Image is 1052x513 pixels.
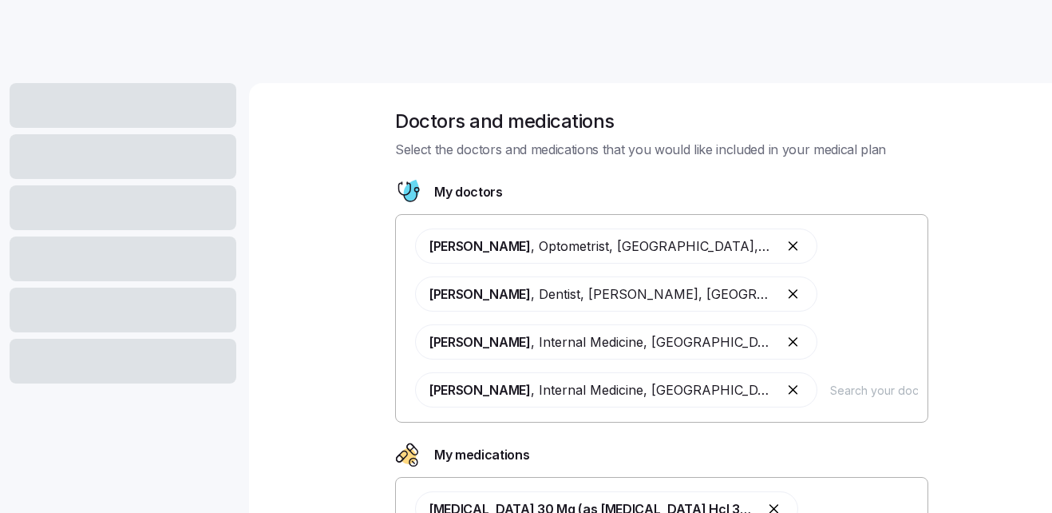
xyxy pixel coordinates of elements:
span: , Dentist , [PERSON_NAME], [GEOGRAPHIC_DATA] [429,284,772,304]
span: , Internal Medicine , [GEOGRAPHIC_DATA], [GEOGRAPHIC_DATA] [429,332,772,352]
h1: Doctors and medications [395,109,928,133]
span: [PERSON_NAME] [429,334,531,350]
span: My medications [434,445,530,465]
span: , Internal Medicine , [GEOGRAPHIC_DATA], [GEOGRAPHIC_DATA] [429,380,772,400]
span: , Optometrist , [GEOGRAPHIC_DATA], [GEOGRAPHIC_DATA] [429,237,772,256]
span: Select the doctors and medications that you would like included in your medical plan [395,140,928,160]
svg: Doctor figure [395,179,421,205]
span: My doctors [434,182,503,202]
span: [PERSON_NAME] [429,238,531,254]
span: [PERSON_NAME] [429,286,531,302]
input: Search your doctors [830,381,918,399]
span: [PERSON_NAME] [429,382,531,398]
svg: Drugs [395,442,421,467]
